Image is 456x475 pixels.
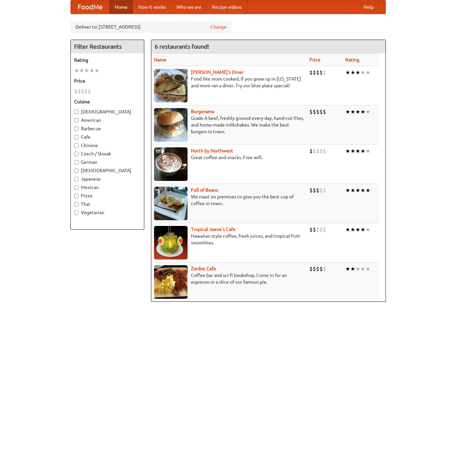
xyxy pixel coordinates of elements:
[316,265,319,273] li: $
[365,147,370,155] li: ★
[74,194,79,198] input: Pizza
[154,187,188,220] img: beans.jpg
[313,147,316,155] li: $
[313,187,316,194] li: $
[74,134,141,140] label: Cafe
[313,265,316,273] li: $
[191,227,236,232] a: Tropical Jeeve's Cafe
[319,187,323,194] li: $
[74,88,78,95] li: $
[345,69,350,76] li: ★
[323,108,326,115] li: $
[74,67,79,74] li: ★
[355,187,360,194] li: ★
[74,177,79,181] input: Japanese
[74,127,79,131] input: Barbecue
[309,69,313,76] li: $
[154,108,188,142] img: burgerama.jpg
[309,57,320,62] a: Price
[323,265,326,273] li: $
[345,187,350,194] li: ★
[309,265,313,273] li: $
[323,187,326,194] li: $
[154,265,188,299] img: zardoz.jpg
[355,147,360,155] li: ★
[74,143,79,148] input: Chinese
[316,187,319,194] li: $
[154,154,304,161] p: Great coffee and snacks. Free wifi.
[207,0,247,14] a: Recipe videos
[358,0,379,14] a: Help
[350,147,355,155] li: ★
[84,88,88,95] li: $
[316,69,319,76] li: $
[89,67,94,74] li: ★
[350,187,355,194] li: ★
[71,40,144,53] h4: Filter Restaurants
[74,135,79,139] input: Cafe
[365,108,370,115] li: ★
[74,142,141,149] label: Chinese
[309,226,313,233] li: $
[74,176,141,182] label: Japanese
[74,159,141,165] label: German
[365,226,370,233] li: ★
[191,266,216,271] a: Zardoz Cafe
[74,117,141,124] label: American
[319,108,323,115] li: $
[350,69,355,76] li: ★
[365,69,370,76] li: ★
[355,108,360,115] li: ★
[350,226,355,233] li: ★
[313,226,316,233] li: $
[360,69,365,76] li: ★
[94,67,99,74] li: ★
[154,115,304,135] p: Grade A beef, freshly ground every day, hand-cut fries, and home-made milkshakes. We make the bes...
[309,187,313,194] li: $
[81,88,84,95] li: $
[74,210,79,215] input: Vegetarian
[154,226,188,259] img: jeeves.jpg
[154,57,166,62] a: Name
[74,169,79,173] input: [DEMOGRAPHIC_DATA]
[74,125,141,132] label: Barbecue
[154,233,304,246] p: Hawaiian style coffee, fresh juices, and tropical fruit smoothies.
[154,147,188,181] img: north.jpg
[171,0,207,14] a: Who we are
[345,57,359,62] a: Rating
[191,69,244,75] a: [PERSON_NAME]'s Diner
[154,76,304,89] p: Food like mom cooked, if you grew up in [US_STATE] and mom ran a diner. Try our blue plate special!
[74,57,141,63] h5: Rating
[70,21,232,33] div: Deliver to: [STREET_ADDRESS]
[154,69,188,102] img: sallys.jpg
[74,167,141,174] label: [DEMOGRAPHIC_DATA]
[154,193,304,207] p: We roast on premises to give you the best cup of coffee in town.
[319,265,323,273] li: $
[350,108,355,115] li: ★
[74,184,141,191] label: Mexican
[316,226,319,233] li: $
[74,78,141,84] h5: Price
[74,201,141,207] label: Thai
[355,226,360,233] li: ★
[345,265,350,273] li: ★
[155,43,209,50] ng-pluralize: 6 restaurants found!
[319,69,323,76] li: $
[74,160,79,164] input: German
[84,67,89,74] li: ★
[109,0,133,14] a: Home
[316,108,319,115] li: $
[78,88,81,95] li: $
[191,109,214,114] a: Burgerama
[74,192,141,199] label: Pizza
[360,265,365,273] li: ★
[74,185,79,190] input: Mexican
[79,67,84,74] li: ★
[74,152,79,156] input: Czech / Slovak
[316,147,319,155] li: $
[191,148,233,153] b: North by Northwest
[191,187,218,193] a: Full of Beans
[350,265,355,273] li: ★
